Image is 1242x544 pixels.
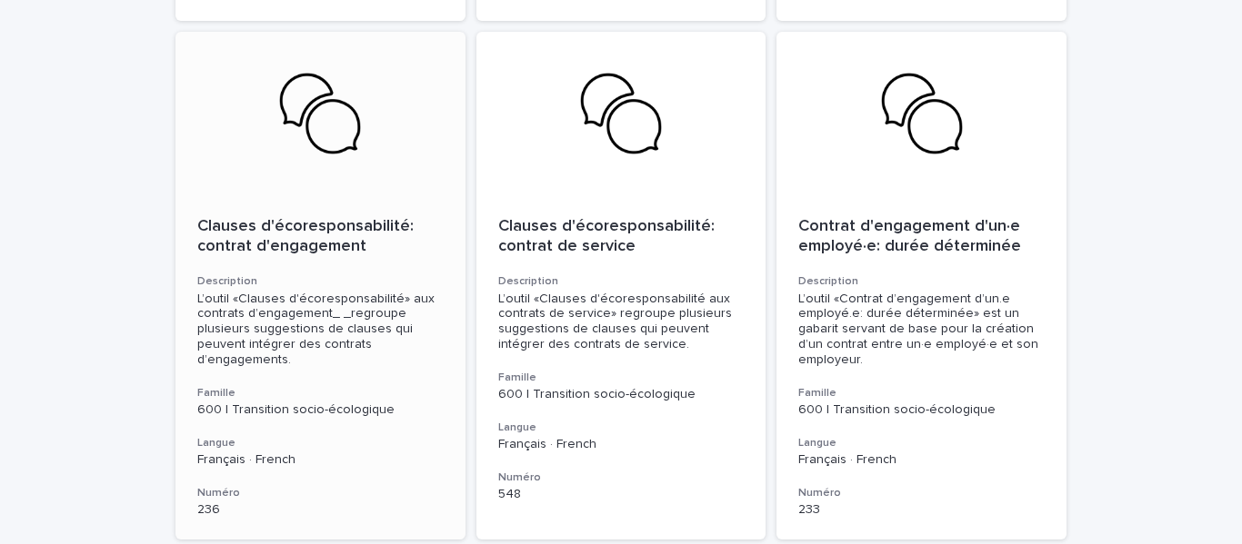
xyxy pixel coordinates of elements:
p: 600 | Transition socio-écologique [498,387,745,402]
h3: Langue [798,436,1045,450]
p: Français · French [197,452,444,468]
p: Clauses d'écoresponsabilité: contrat d'engagement [197,217,444,256]
h3: Description [798,274,1045,289]
p: 233 [798,502,1045,518]
h3: Numéro [498,470,745,485]
h3: Langue [197,436,444,450]
h3: Description [197,274,444,289]
div: L’outil «Clauses d'écoresponsabilité aux contrats de service» regroupe plusieurs suggestions de c... [498,292,745,352]
p: Clauses d'écoresponsabilité: contrat de service [498,217,745,256]
p: 548 [498,487,745,502]
h3: Langue [498,420,745,435]
h3: Numéro [197,486,444,500]
a: Contrat d'engagement d'un·e employé·e: durée déterminéeDescriptionL’outil «Contrat d’engagement d... [776,32,1067,539]
h3: Famille [197,386,444,401]
a: Clauses d'écoresponsabilité: contrat d'engagementDescriptionL’outil «Clauses d'écoresponsabilité»... [175,32,466,539]
h3: Numéro [798,486,1045,500]
div: L’outil «Contrat d’engagement d’un.e employé.e: durée déterminée» est un gabarit servant de base ... [798,292,1045,368]
h3: Famille [798,386,1045,401]
p: 600 | Transition socio-écologique [197,402,444,418]
h3: Description [498,274,745,289]
a: Clauses d'écoresponsabilité: contrat de serviceDescriptionL’outil «Clauses d'écoresponsabilité au... [476,32,766,539]
h3: Famille [498,371,745,385]
p: Français · French [498,437,745,452]
p: Français · French [798,452,1045,468]
p: 236 [197,502,444,518]
div: L’outil «Clauses d'écoresponsabilité» aux contrats d’engagement_ _regroupe plusieurs suggestions ... [197,292,444,368]
p: 600 | Transition socio-écologique [798,402,1045,418]
p: Contrat d'engagement d'un·e employé·e: durée déterminée [798,217,1045,256]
